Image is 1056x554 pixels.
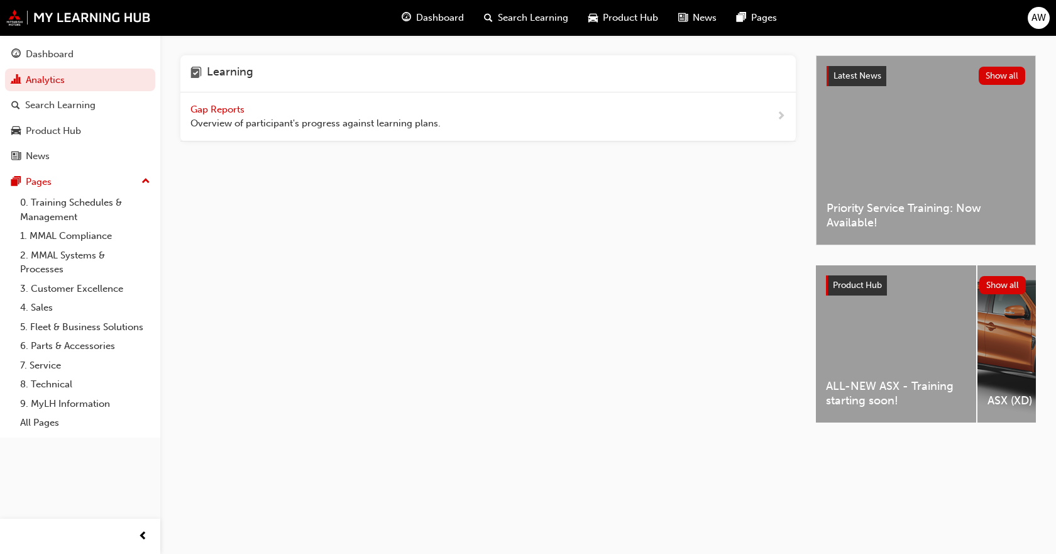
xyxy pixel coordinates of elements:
span: Product Hub [603,11,658,25]
a: Gap Reports Overview of participant's progress against learning plans.next-icon [180,92,796,141]
span: AW [1031,11,1046,25]
a: Product Hub [5,119,155,143]
button: Show all [979,276,1026,294]
a: Dashboard [5,43,155,66]
a: 0. Training Schedules & Management [15,193,155,226]
span: guage-icon [11,49,21,60]
span: car-icon [11,126,21,137]
a: Analytics [5,69,155,92]
span: Product Hub [833,280,882,291]
span: search-icon [11,100,20,111]
button: AW [1028,7,1050,29]
a: ALL-NEW ASX - Training starting soon! [816,265,976,423]
span: Pages [751,11,777,25]
a: Latest NewsShow allPriority Service Training: Now Available! [816,55,1036,245]
div: Product Hub [26,124,81,138]
span: learning-icon [190,65,202,82]
div: Dashboard [26,47,74,62]
div: Search Learning [25,98,96,113]
button: Pages [5,170,155,194]
a: pages-iconPages [727,5,787,31]
span: Latest News [833,70,881,81]
a: 4. Sales [15,298,155,318]
img: mmal [6,9,151,26]
a: All Pages [15,413,155,433]
a: Latest NewsShow all [827,66,1025,86]
span: next-icon [776,109,786,125]
a: 5. Fleet & Business Solutions [15,318,155,337]
span: search-icon [484,10,493,26]
a: News [5,145,155,168]
h4: Learning [207,65,253,82]
span: guage-icon [402,10,411,26]
span: Gap Reports [190,104,247,115]
span: prev-icon [138,529,148,545]
a: 7. Service [15,356,155,375]
span: Priority Service Training: Now Available! [827,201,1025,230]
a: guage-iconDashboard [392,5,474,31]
a: news-iconNews [668,5,727,31]
a: 6. Parts & Accessories [15,336,155,356]
a: 8. Technical [15,375,155,394]
span: News [693,11,717,25]
a: 3. Customer Excellence [15,279,155,299]
span: Overview of participant's progress against learning plans. [190,116,441,131]
span: car-icon [588,10,598,26]
a: Search Learning [5,94,155,117]
a: 1. MMAL Compliance [15,226,155,246]
span: chart-icon [11,75,21,86]
span: Dashboard [416,11,464,25]
span: news-icon [678,10,688,26]
a: 2. MMAL Systems & Processes [15,246,155,279]
button: Show all [979,67,1026,85]
span: pages-icon [11,177,21,188]
span: Search Learning [498,11,568,25]
div: News [26,149,50,163]
span: ALL-NEW ASX - Training starting soon! [826,379,966,407]
span: news-icon [11,151,21,162]
a: car-iconProduct Hub [578,5,668,31]
button: DashboardAnalyticsSearch LearningProduct HubNews [5,40,155,170]
a: 9. MyLH Information [15,394,155,414]
span: up-icon [141,174,150,190]
a: Product HubShow all [826,275,1026,296]
span: pages-icon [737,10,746,26]
div: Pages [26,175,52,189]
a: search-iconSearch Learning [474,5,578,31]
